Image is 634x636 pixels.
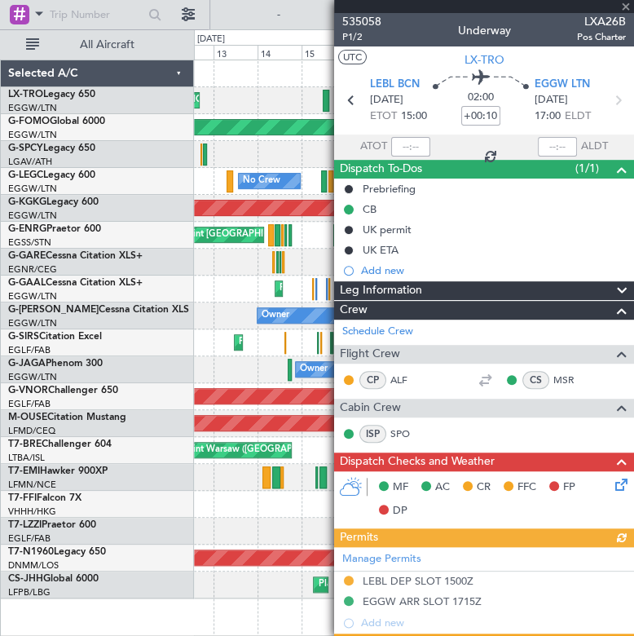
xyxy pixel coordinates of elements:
[8,439,112,449] a: T7-BREChallenger 604
[8,413,126,422] a: M-OUSECitation Mustang
[8,170,43,180] span: G-LEGC
[342,13,381,30] span: 535058
[8,425,55,437] a: LFMD/CEQ
[390,426,427,441] a: SPO
[340,160,422,179] span: Dispatch To-Dos
[370,108,397,125] span: ETOT
[8,493,81,503] a: T7-FFIFalcon 7X
[8,359,103,369] a: G-JAGAPhenom 300
[8,278,46,288] span: G-GAAL
[8,263,57,276] a: EGNR/CEG
[359,371,386,389] div: CP
[8,466,40,476] span: T7-EMI
[8,224,46,234] span: G-ENRG
[8,452,45,464] a: LTBA/ISL
[363,202,376,216] div: CB
[8,224,101,234] a: G-ENRGPraetor 600
[214,45,258,60] div: 13
[577,30,626,44] span: Pos Charter
[8,144,43,153] span: G-SPCY
[8,532,51,545] a: EGLF/FAB
[8,183,57,195] a: EGGW/LTN
[468,90,494,106] span: 02:00
[8,197,46,207] span: G-KGKG
[8,506,56,518] a: VHHH/HKG
[535,77,590,93] span: EGGW LTN
[8,305,189,315] a: G-[PERSON_NAME]Cessna Citation XLS
[535,92,568,108] span: [DATE]
[262,303,289,328] div: Owner
[302,45,346,60] div: 15
[300,357,328,382] div: Owner
[8,251,143,261] a: G-GARECessna Citation XLS+
[8,547,106,557] a: T7-N1960Legacy 650
[363,182,416,196] div: Prebriefing
[8,305,99,315] span: G-[PERSON_NAME]
[8,371,57,383] a: EGGW/LTN
[390,373,427,387] a: ALF
[8,574,43,584] span: CS-JHH
[18,32,177,58] button: All Aircraft
[8,386,48,395] span: G-VNOR
[8,251,46,261] span: G-GARE
[8,439,42,449] span: T7-BRE
[280,276,339,301] div: Planned Maint
[342,30,381,44] span: P1/2
[8,117,105,126] a: G-FOMOGlobal 6000
[553,373,590,387] a: MSR
[359,425,386,443] div: ISP
[363,223,412,236] div: UK permit
[50,2,143,27] input: Trip Number
[8,586,51,598] a: LFPB/LBG
[197,33,225,46] div: [DATE]
[361,263,626,277] div: Add new
[370,77,420,93] span: LEBL BCN
[393,479,408,496] span: MF
[458,22,511,39] div: Underway
[435,479,450,496] span: AC
[8,236,51,249] a: EGSS/STN
[8,197,99,207] a: G-KGKGLegacy 600
[8,332,39,342] span: G-SIRS
[340,399,401,417] span: Cabin Crew
[8,90,43,99] span: LX-TRO
[8,317,57,329] a: EGGW/LTN
[8,117,50,126] span: G-FOMO
[8,559,59,572] a: DNMM/LOS
[8,129,57,141] a: EGGW/LTN
[517,479,536,496] span: FFC
[258,45,302,60] div: 14
[477,479,491,496] span: CR
[8,359,46,369] span: G-JAGA
[318,572,575,597] div: Planned Maint [GEOGRAPHIC_DATA] ([GEOGRAPHIC_DATA])
[8,547,54,557] span: T7-N1960
[8,90,95,99] a: LX-TROLegacy 650
[243,169,280,193] div: No Crew
[340,281,422,300] span: Leg Information
[8,398,51,410] a: EGLF/FAB
[239,330,495,355] div: Planned Maint [GEOGRAPHIC_DATA] ([GEOGRAPHIC_DATA])
[522,371,549,389] div: CS
[363,243,398,257] div: UK ETA
[581,139,608,155] span: ALDT
[8,170,95,180] a: G-LEGCLegacy 600
[8,156,52,168] a: LGAV/ATH
[8,144,95,153] a: G-SPCYLegacy 650
[577,13,626,30] span: LXA26B
[8,413,47,422] span: M-OUSE
[8,574,99,584] a: CS-JHHGlobal 6000
[342,324,413,340] a: Schedule Crew
[535,108,561,125] span: 17:00
[8,386,118,395] a: G-VNORChallenger 650
[144,438,341,462] div: Planned Maint Warsaw ([GEOGRAPHIC_DATA])
[42,39,172,51] span: All Aircraft
[8,520,96,530] a: T7-LZZIPraetor 600
[8,332,102,342] a: G-SIRSCitation Excel
[8,520,42,530] span: T7-LZZI
[8,479,56,491] a: LFMN/NCE
[8,466,108,476] a: T7-EMIHawker 900XP
[575,160,599,177] span: (1/1)
[464,51,504,68] span: LX-TRO
[8,290,57,303] a: EGGW/LTN
[8,493,37,503] span: T7-FFI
